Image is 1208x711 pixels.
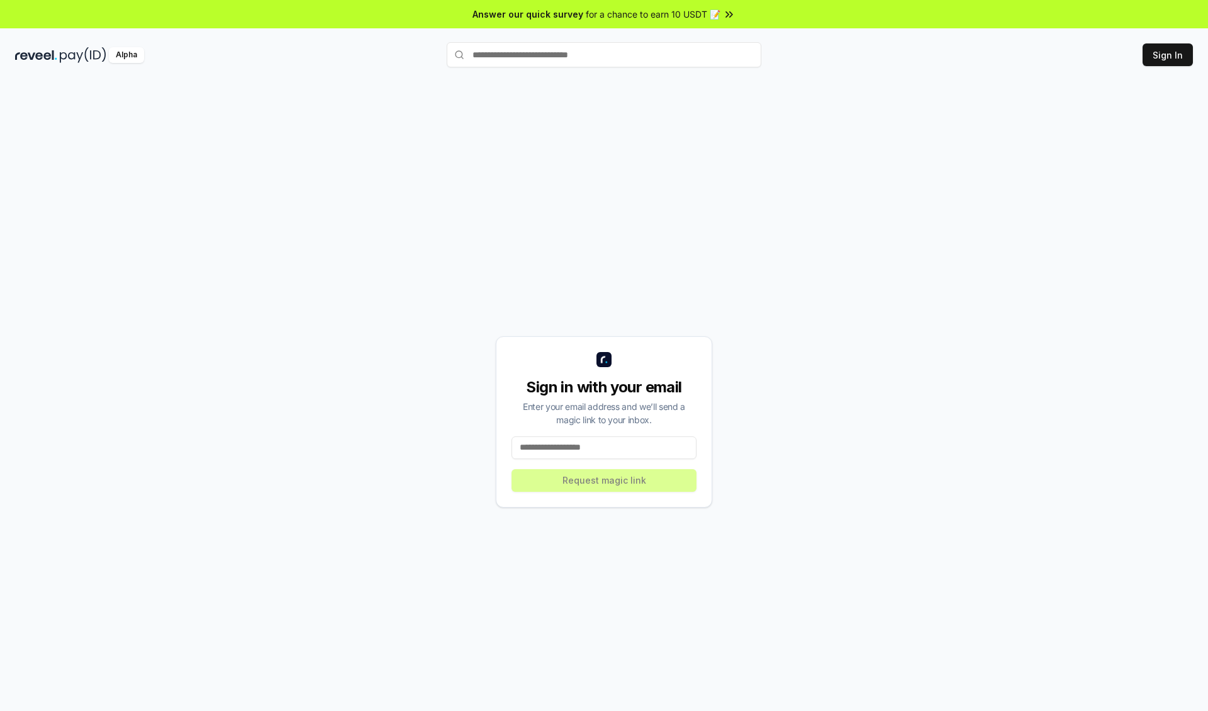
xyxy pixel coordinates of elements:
span: for a chance to earn 10 USDT 📝 [586,8,720,21]
div: Sign in with your email [512,377,696,397]
img: reveel_dark [15,47,57,63]
button: Sign In [1143,43,1193,66]
div: Enter your email address and we’ll send a magic link to your inbox. [512,400,696,426]
img: logo_small [596,352,612,367]
div: Alpha [109,47,144,63]
img: pay_id [60,47,106,63]
span: Answer our quick survey [473,8,583,21]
